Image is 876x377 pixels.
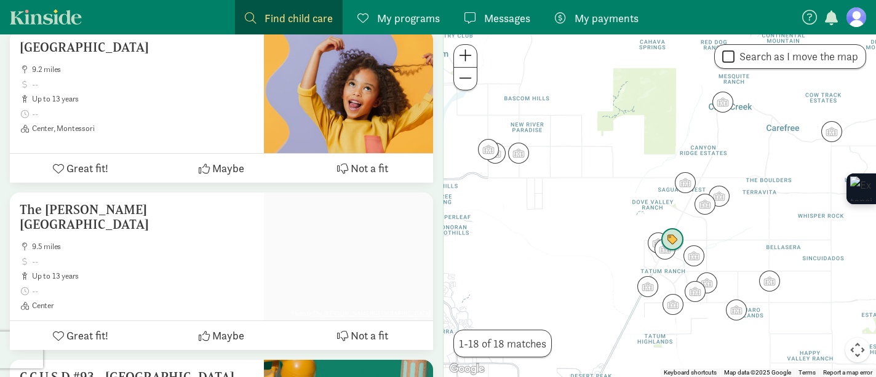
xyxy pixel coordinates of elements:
[664,368,717,377] button: Keyboard shortcuts
[212,160,244,177] span: Maybe
[10,154,151,183] button: Great fit!
[735,49,858,64] label: Search as I move the map
[32,242,254,252] span: 9.5 miles
[695,194,715,215] div: Click to see details
[712,92,733,113] div: Click to see details
[850,177,872,201] img: Extension Icon
[292,321,433,350] button: Not a fit
[696,272,717,293] div: Click to see details
[66,160,108,177] span: Great fit!
[675,172,696,193] div: Click to see details
[377,10,440,26] span: My programs
[151,154,292,183] button: Maybe
[508,143,529,164] div: Click to see details
[10,321,151,350] button: Great fit!
[648,232,669,253] div: Click to see details
[447,361,487,377] a: Open this area in Google Maps (opens a new window)
[724,369,791,376] span: Map data ©2025 Google
[32,94,254,104] span: up to 13 years
[292,154,433,183] button: Not a fit
[663,294,683,315] div: Click to see details
[351,327,388,344] span: Not a fit
[32,65,254,74] span: 9.2 miles
[759,271,780,292] div: Click to see details
[683,245,704,266] div: Click to see details
[151,321,292,350] button: Maybe
[32,301,254,311] span: Center
[313,309,431,317] a: The [PERSON_NAME][GEOGRAPHIC_DATA]
[823,369,872,376] a: Report a map error
[726,300,747,320] div: Click to see details
[685,281,706,302] div: Click to see details
[478,139,499,160] div: Click to see details
[212,327,244,344] span: Maybe
[709,186,730,207] div: Click to see details
[289,306,433,320] span: Photo by
[845,338,870,362] button: Map camera controls
[20,40,254,55] h5: [GEOGRAPHIC_DATA]
[637,276,658,297] div: Click to see details
[32,271,254,281] span: up to 13 years
[655,239,675,260] div: Click to see details
[484,10,530,26] span: Messages
[265,10,333,26] span: Find child care
[20,202,254,232] h5: The [PERSON_NAME][GEOGRAPHIC_DATA]
[10,9,82,25] a: Kinside
[351,160,388,177] span: Not a fit
[485,143,506,164] div: Click to see details
[798,369,816,376] a: Terms (opens in new tab)
[575,10,639,26] span: My payments
[66,327,108,344] span: Great fit!
[661,228,684,252] div: Click to see details
[32,124,254,133] span: Center, Montessori
[447,361,487,377] img: Google
[459,335,546,352] span: 1-18 of 18 matches
[821,121,842,142] div: Click to see details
